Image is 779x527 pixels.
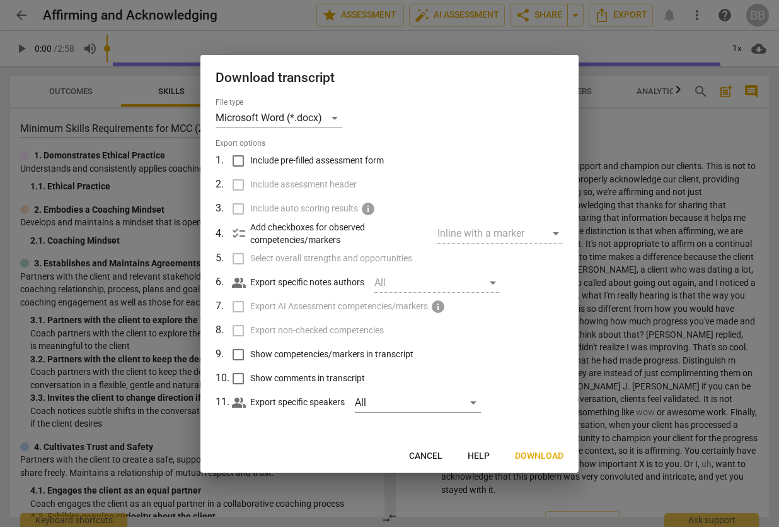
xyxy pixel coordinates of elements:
[374,273,500,293] div: All
[216,138,563,149] span: Export options
[250,154,384,167] span: Include pre-filled assessment form
[250,221,427,247] p: Add checkboxes for observed competencies/markers
[216,391,232,415] td: 11 .
[231,226,246,241] span: checklist
[355,393,481,413] div: All
[505,445,574,468] button: Download
[216,247,232,271] td: 5 .
[250,252,412,265] span: Select overall strengths and opportunities
[216,173,232,197] td: 2 .
[216,319,232,343] td: 8 .
[468,450,490,463] span: Help
[231,395,246,410] span: people_alt
[231,275,246,290] span: people_alt
[458,445,500,468] button: Help
[216,343,232,367] td: 9 .
[430,299,446,314] span: Purchase a subscription to enable
[216,295,232,319] td: 7 .
[216,149,232,173] td: 1 .
[250,202,358,215] span: Include auto scoring results
[250,178,357,191] span: Include assessment header
[250,276,364,289] p: Export specific notes authors
[250,348,413,361] span: Show competencies/markers in transcript
[250,396,345,409] p: Export specific speakers
[216,367,232,391] td: 10 .
[250,324,384,337] span: Export non-checked competencies
[399,445,453,468] button: Cancel
[216,108,342,128] div: Microsoft Word (*.docx)
[216,271,232,295] td: 6 .
[250,372,365,385] span: Show comments in transcript
[409,450,442,463] span: Cancel
[361,201,376,216] span: Upgrade to Teams/Academy plan to implement
[515,450,563,463] span: Download
[216,221,232,247] td: 4 .
[216,70,563,86] h2: Download transcript
[216,197,232,221] td: 3 .
[250,300,428,313] span: Export AI Assessment competencies/markers
[216,99,243,107] label: File type
[437,223,563,244] div: Inline with a marker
